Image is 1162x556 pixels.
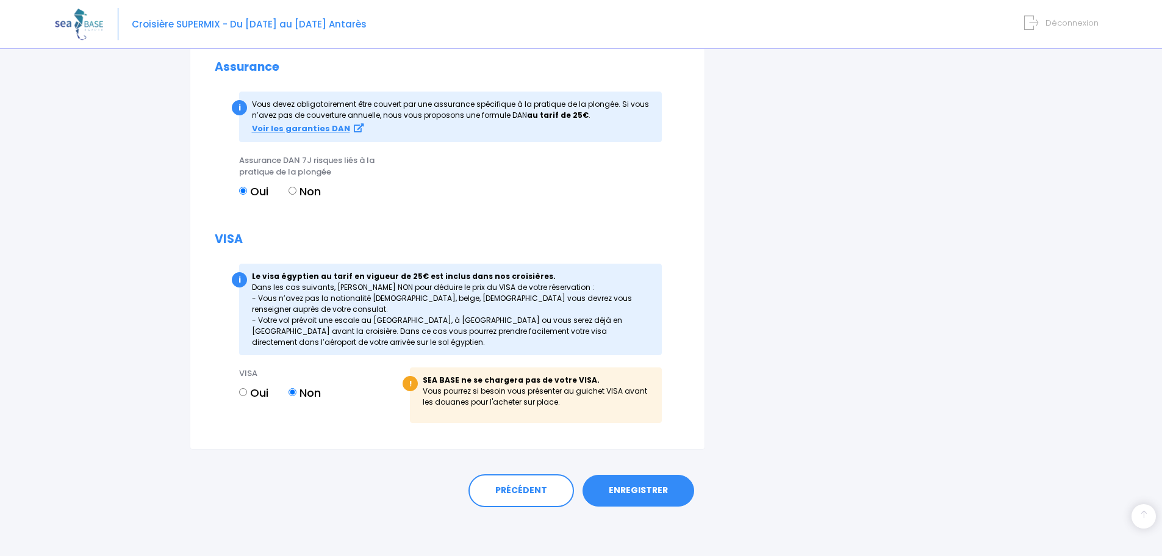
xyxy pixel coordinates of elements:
h2: VISA [215,233,680,247]
div: Dans les cas suivants, [PERSON_NAME] NON pour déduire le prix du VISA de votre réservation : - Vo... [239,264,662,355]
input: Non [289,187,296,195]
div: Vous devez obligatoirement être couvert par une assurance spécifique à la pratique de la plong... [239,92,662,142]
div: i [232,100,247,115]
a: ENREGISTRER [583,475,694,507]
span: VISA [239,367,257,379]
input: Oui [239,388,247,396]
strong: Le visa égyptien au tarif en vigueur de 25€ est inclus dans nos croisières. [252,271,556,281]
a: PRÉCÉDENT [468,474,574,507]
strong: Voir les garanties DAN [252,123,350,134]
div: ! [403,376,418,391]
h2: Assurance [215,60,680,74]
label: Non [289,385,321,401]
span: Déconnexion [1045,17,1099,29]
span: Croisière SUPERMIX - Du [DATE] au [DATE] Antarès [132,18,367,31]
p: Vous pourrez si besoin vous présenter au guichet VISA avant les douanes pour l'acheter sur place. [423,386,650,408]
label: Oui [239,385,268,401]
label: Non [289,183,321,200]
div: i [232,272,247,287]
input: Oui [239,187,247,195]
input: Non [289,388,296,396]
a: Voir les garanties DAN [252,123,364,134]
label: Oui [239,183,268,200]
span: Assurance DAN 7J risques liés à la pratique de la plongée [239,154,375,178]
strong: SEA BASE ne se chargera pas de votre VISA. [423,375,600,385]
strong: au tarif de 25€ [527,110,589,120]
